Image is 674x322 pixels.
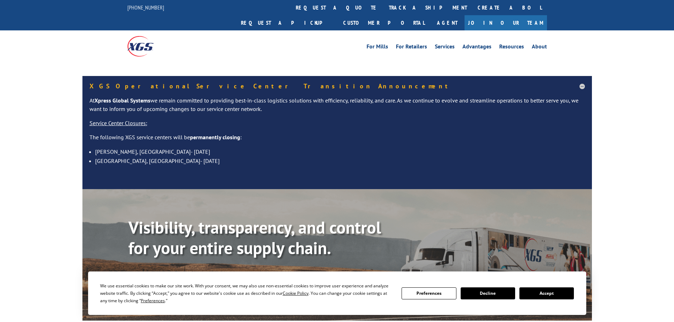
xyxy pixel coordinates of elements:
[90,133,585,147] p: The following XGS service centers will be :
[95,147,585,156] li: [PERSON_NAME], [GEOGRAPHIC_DATA]- [DATE]
[95,156,585,165] li: [GEOGRAPHIC_DATA], [GEOGRAPHIC_DATA]- [DATE]
[519,287,574,299] button: Accept
[532,44,547,52] a: About
[94,97,150,104] strong: Xpress Global Systems
[338,15,430,30] a: Customer Portal
[499,44,524,52] a: Resources
[367,44,388,52] a: For Mills
[88,271,586,315] div: Cookie Consent Prompt
[435,44,455,52] a: Services
[462,44,491,52] a: Advantages
[90,96,585,119] p: At we remain committed to providing best-in-class logistics solutions with efficiency, reliabilit...
[141,298,165,304] span: Preferences
[236,15,338,30] a: Request a pickup
[90,119,147,127] u: Service Center Closures:
[396,44,427,52] a: For Retailers
[461,287,515,299] button: Decline
[283,290,309,296] span: Cookie Policy
[402,287,456,299] button: Preferences
[465,15,547,30] a: Join Our Team
[90,83,585,89] h5: XGS Operational Service Center Transition Announcement
[100,282,393,304] div: We use essential cookies to make our site work. With your consent, we may also use non-essential ...
[190,134,240,141] strong: permanently closing
[127,4,164,11] a: [PHONE_NUMBER]
[430,15,465,30] a: Agent
[128,216,381,259] b: Visibility, transparency, and control for your entire supply chain.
